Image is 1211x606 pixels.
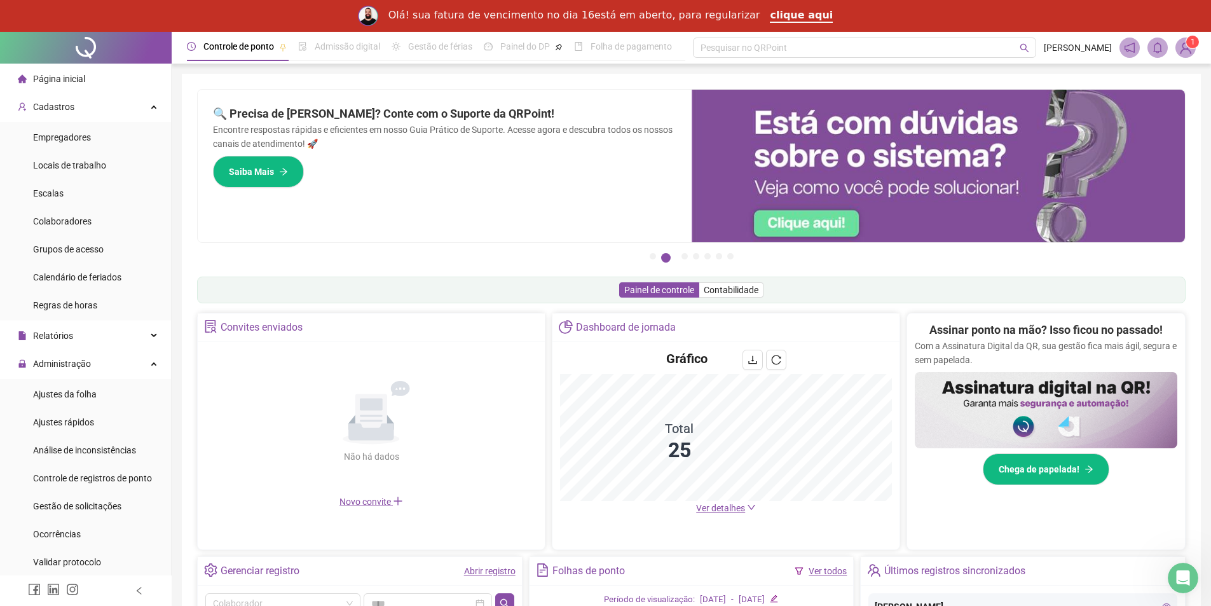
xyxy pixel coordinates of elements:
span: bell [1152,42,1163,53]
a: Abrir registro [464,566,516,576]
a: clique aqui [770,9,833,23]
span: edit [770,595,778,603]
span: solution [204,320,217,333]
span: team [867,563,880,577]
span: Cadastros [33,102,74,112]
span: Ajustes da folha [33,389,97,399]
div: Convites enviados [221,317,303,338]
a: Ver todos [809,566,847,576]
span: instagram [66,583,79,596]
span: Gestão de férias [408,41,472,52]
button: 6 [716,253,722,259]
sup: Atualize o seu contato no menu Meus Dados [1186,36,1199,48]
span: file-done [298,42,307,51]
span: file-text [536,563,549,577]
span: Painel de controle [624,285,694,295]
span: Escalas [33,188,64,198]
p: Encontre respostas rápidas e eficientes em nosso Guia Prático de Suporte. Acesse agora e descubra... [213,123,676,151]
span: user-add [18,102,27,111]
span: plus [393,496,403,506]
span: Ver detalhes [696,503,745,513]
span: Grupos de acesso [33,244,104,254]
span: book [574,42,583,51]
span: Ocorrências [33,529,81,539]
iframe: Intercom live chat [1168,563,1198,593]
button: 7 [727,253,734,259]
span: home [18,74,27,83]
span: Validar protocolo [33,557,101,567]
span: Calendário de feriados [33,272,121,282]
div: Não há dados [313,450,430,464]
span: facebook [28,583,41,596]
span: Empregadores [33,132,91,142]
span: Página inicial [33,74,85,84]
span: setting [204,563,217,577]
span: Relatórios [33,331,73,341]
span: down [747,503,756,512]
img: Profile image for Rodolfo [358,6,378,26]
span: Gestão de solicitações [33,501,121,511]
a: Ver detalhes down [696,503,756,513]
span: Ajustes rápidos [33,417,94,427]
span: download [748,355,758,365]
span: dashboard [484,42,493,51]
span: Controle de registros de ponto [33,473,152,483]
span: Saiba Mais [229,165,274,179]
span: Painel do DP [500,41,550,52]
span: Administração [33,359,91,369]
div: Folhas de ponto [552,560,625,582]
div: Últimos registros sincronizados [884,560,1025,582]
span: left [135,586,144,595]
span: lock [18,359,27,368]
span: Contabilidade [704,285,758,295]
h2: Assinar ponto na mão? Isso ficou no passado! [929,321,1163,339]
span: clock-circle [187,42,196,51]
div: Olá! sua fatura de vencimento no dia 16está em aberto, para regularizar [388,9,760,22]
div: Dashboard de jornada [576,317,676,338]
span: Análise de inconsistências [33,445,136,455]
span: Colaboradores [33,216,92,226]
p: Com a Assinatura Digital da QR, sua gestão fica mais ágil, segura e sem papelada. [915,339,1177,367]
span: pie-chart [559,320,572,333]
span: [PERSON_NAME] [1044,41,1112,55]
button: Saiba Mais [213,156,304,188]
h4: Gráfico [666,350,708,368]
span: pushpin [555,43,563,51]
span: Regras de horas [33,300,97,310]
img: banner%2F02c71560-61a6-44d4-94b9-c8ab97240462.png [915,372,1177,448]
button: 2 [661,253,671,263]
img: 37371 [1176,38,1195,57]
button: 4 [693,253,699,259]
h2: 🔍 Precisa de [PERSON_NAME]? Conte com o Suporte da QRPoint! [213,105,676,123]
span: Novo convite [339,497,403,507]
span: reload [771,355,781,365]
button: 3 [681,253,688,259]
span: arrow-right [279,167,288,176]
img: banner%2F0cf4e1f0-cb71-40ef-aa93-44bd3d4ee559.png [692,90,1186,242]
span: notification [1124,42,1135,53]
span: Folha de pagamento [591,41,672,52]
button: 1 [650,253,656,259]
span: Locais de trabalho [33,160,106,170]
button: Chega de papelada! [983,453,1109,485]
div: Gerenciar registro [221,560,299,582]
span: Admissão digital [315,41,380,52]
span: linkedin [47,583,60,596]
span: filter [795,567,804,575]
span: pushpin [279,43,287,51]
span: 1 [1191,38,1195,46]
span: search [1020,43,1029,53]
span: arrow-right [1084,465,1093,474]
button: 5 [704,253,711,259]
span: Controle de ponto [203,41,274,52]
span: file [18,331,27,340]
span: sun [392,42,400,51]
span: Chega de papelada! [999,462,1079,476]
